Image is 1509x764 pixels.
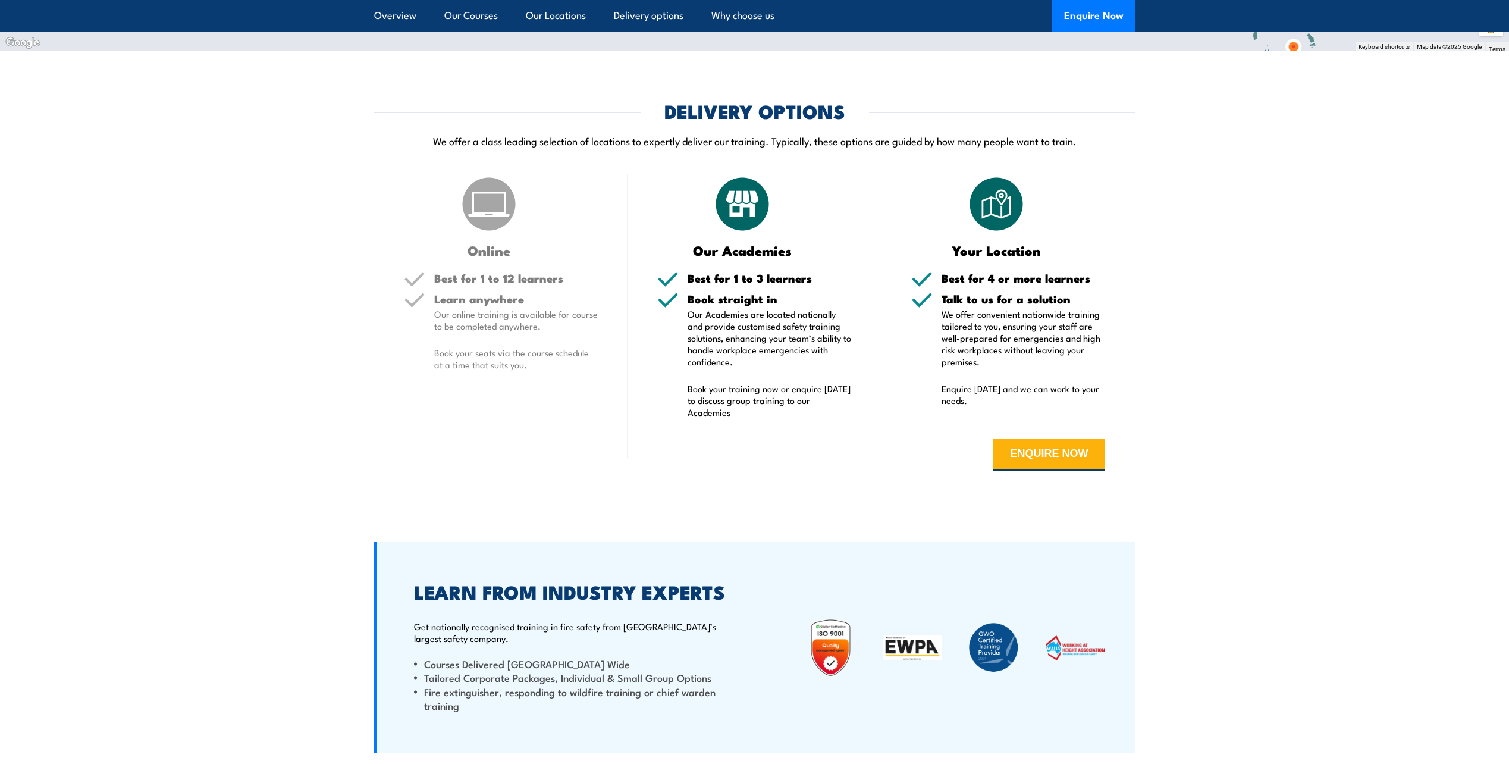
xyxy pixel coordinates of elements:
h3: Online [404,243,575,257]
a: Open this area in Google Maps (opens a new window) [3,35,42,51]
p: Enquire [DATE] and we can work to your needs. [942,383,1106,406]
h3: Your Location [911,243,1082,257]
li: Tailored Corporate Packages, Individual & Small Group Options [414,671,726,684]
h5: Best for 1 to 12 learners [434,273,598,284]
li: Courses Delivered [GEOGRAPHIC_DATA] Wide [414,657,726,671]
img: Untitled design (19) [801,618,860,677]
a: Terms (opens in new tab) [1489,46,1505,52]
h5: Talk to us for a solution [942,293,1106,305]
h2: DELIVERY OPTIONS [664,102,845,119]
h3: Our Academies [657,243,828,257]
p: Get nationally recognised training in fire safety from [GEOGRAPHIC_DATA]’s largest safety company. [414,621,726,644]
p: Our online training is available for course to be completed anywhere. [434,308,598,332]
h5: Book straight in [688,293,852,305]
span: Map data ©2025 Google [1417,43,1482,50]
p: Our Academies are located nationally and provide customised safety training solutions, enhancing ... [688,308,852,368]
p: Book your seats via the course schedule at a time that suits you. [434,347,598,371]
p: Book your training now or enquire [DATE] to discuss group training to our Academies [688,383,852,418]
img: EWPA: Elevating Work Platform Association of Australia [883,635,942,660]
button: Keyboard shortcuts [1359,43,1410,51]
h5: Best for 4 or more learners [942,273,1106,284]
img: Google [3,35,42,51]
button: ENQUIRE NOW [993,439,1105,471]
p: We offer a class leading selection of locations to expertly deliver our training. Typically, thes... [374,134,1135,148]
h5: Best for 1 to 3 learners [688,273,852,284]
img: Fire & Safety Australia are a GWO Certified Training Provider 2024 [964,618,1023,677]
img: WAHA Working at height association – view FSAs working at height courses [1046,635,1105,660]
p: We offer convenient nationwide training tailored to you, ensuring your staff are well-prepared fo... [942,308,1106,368]
li: Fire extinguisher, responding to wildfire training or chief warden training [414,685,726,713]
h2: LEARN FROM INDUSTRY EXPERTS [414,583,726,600]
h5: Learn anywhere [434,293,598,305]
